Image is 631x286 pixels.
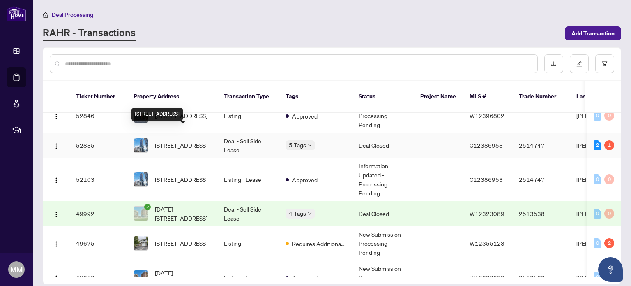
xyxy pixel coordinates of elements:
div: [STREET_ADDRESS] [131,108,183,121]
div: 0 [594,174,601,184]
img: Logo [53,241,60,247]
th: Ticket Number [69,81,127,113]
td: Listing [217,99,279,133]
span: [STREET_ADDRESS] [155,141,207,150]
th: Tags [279,81,352,113]
button: Add Transaction [565,26,621,40]
span: W12396802 [470,112,504,119]
span: Requires Additional Docs [292,239,345,248]
span: [STREET_ADDRESS] [155,175,207,184]
img: Logo [53,143,60,149]
div: 0 [594,209,601,219]
td: Information Updated - Processing Pending [352,158,414,201]
img: thumbnail-img [134,270,148,284]
div: 0 [594,272,601,282]
span: Approved [292,273,318,282]
span: Approved [292,112,318,121]
th: Transaction Type [217,81,279,113]
span: Add Transaction [571,27,615,40]
td: Deal Closed [352,201,414,226]
span: check-circle [144,204,151,210]
span: C12386953 [470,142,503,149]
button: Open asap [598,257,623,282]
td: 52846 [69,99,127,133]
img: Logo [53,211,60,218]
td: - [414,226,463,260]
td: Listing - Lease [217,158,279,201]
span: filter [602,61,608,67]
td: 52103 [69,158,127,201]
td: 2513538 [512,201,570,226]
span: 4 Tags [289,209,306,218]
img: Logo [53,177,60,184]
th: MLS # [463,81,512,113]
span: MM [10,264,23,275]
td: - [414,158,463,201]
td: - [414,99,463,133]
span: [STREET_ADDRESS] [155,239,207,248]
span: Deal Processing [52,11,93,19]
span: home [43,12,48,18]
span: C12386953 [470,176,503,183]
td: 49992 [69,201,127,226]
div: 0 [604,209,614,219]
span: download [551,61,557,67]
button: edit [570,54,589,73]
span: W12323089 [470,274,504,281]
img: thumbnail-img [134,138,148,152]
div: 0 [594,238,601,248]
span: down [308,143,312,147]
button: download [544,54,563,73]
button: Logo [50,271,63,284]
button: Logo [50,139,63,152]
td: - [414,133,463,158]
div: 0 [604,174,614,184]
td: - [512,226,570,260]
th: Trade Number [512,81,570,113]
td: New Submission - Processing Pending [352,99,414,133]
td: Deal - Sell Side Lease [217,133,279,158]
td: - [512,99,570,133]
button: filter [595,54,614,73]
div: 2 [604,238,614,248]
td: 49675 [69,226,127,260]
img: logo [7,6,26,21]
span: W12323089 [470,210,504,217]
button: Logo [50,207,63,220]
td: New Submission - Processing Pending [352,226,414,260]
td: 2514747 [512,133,570,158]
td: Deal Closed [352,133,414,158]
button: Logo [50,109,63,122]
img: thumbnail-img [134,207,148,221]
span: 5 Tags [289,140,306,150]
div: 2 [594,140,601,150]
span: Approved [292,175,318,184]
div: 0 [594,111,601,121]
th: Project Name [414,81,463,113]
td: 2514747 [512,158,570,201]
img: Logo [53,275,60,281]
span: W12355123 [470,239,504,247]
td: 52835 [69,133,127,158]
div: 0 [604,111,614,121]
a: RAHR - Transactions [43,26,136,41]
td: Listing [217,226,279,260]
td: - [414,201,463,226]
img: Logo [53,113,60,120]
td: Deal - Sell Side Lease [217,201,279,226]
img: thumbnail-img [134,172,148,186]
span: [DATE][STREET_ADDRESS] [155,205,211,223]
span: edit [576,61,582,67]
button: Logo [50,173,63,186]
button: Logo [50,237,63,250]
span: down [308,212,312,216]
img: thumbnail-img [134,236,148,250]
div: 1 [604,140,614,150]
th: Status [352,81,414,113]
th: Property Address [127,81,217,113]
